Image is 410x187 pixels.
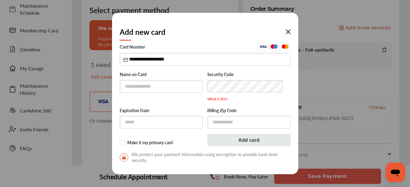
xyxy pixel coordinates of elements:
img: secure-lock [120,153,128,162]
label: Security Code [207,72,291,78]
label: Billing Zip Code [207,108,291,114]
label: Name on Card [120,72,203,78]
p: What is this? [207,96,291,101]
img: Maestro.aa0500b2.svg [269,43,280,50]
img: eYXu4VuQffQpPoAAAAASUVORK5CYII= [286,29,291,34]
iframe: Button to launch messaging window [386,163,405,182]
label: Expiration Date [120,108,203,114]
img: Visa.45ceafba.svg [258,43,269,50]
h2: Add new card [120,27,165,37]
button: Add card [207,134,291,147]
img: Mastercard.eb291d48.svg [280,43,291,50]
label: Make it my primary card [120,140,203,146]
label: Card Number [120,43,291,52]
span: We protect your payment information using encryption to provide bank-level security. [120,152,291,163]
